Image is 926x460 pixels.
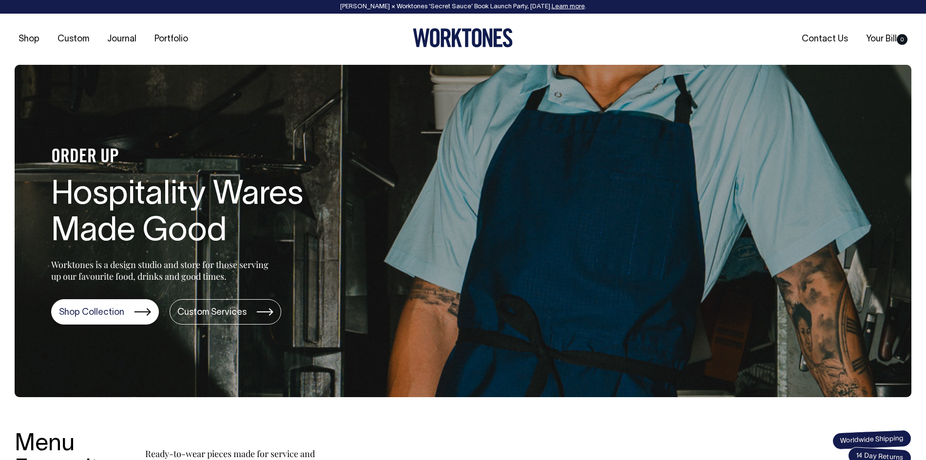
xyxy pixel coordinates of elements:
a: Shop [15,31,43,47]
div: [PERSON_NAME] × Worktones ‘Secret Sauce’ Book Launch Party, [DATE]. . [10,3,916,10]
span: 0 [897,34,907,45]
p: Worktones is a design studio and store for those serving up our favourite food, drinks and good t... [51,259,273,282]
span: Worldwide Shipping [832,430,911,450]
a: Contact Us [798,31,852,47]
a: Custom Services [170,299,281,325]
a: Custom [54,31,93,47]
h4: ORDER UP [51,147,363,168]
a: Journal [103,31,140,47]
a: Shop Collection [51,299,159,325]
a: Learn more [552,4,585,10]
a: Portfolio [151,31,192,47]
h1: Hospitality Wares Made Good [51,177,363,250]
a: Your Bill0 [862,31,911,47]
